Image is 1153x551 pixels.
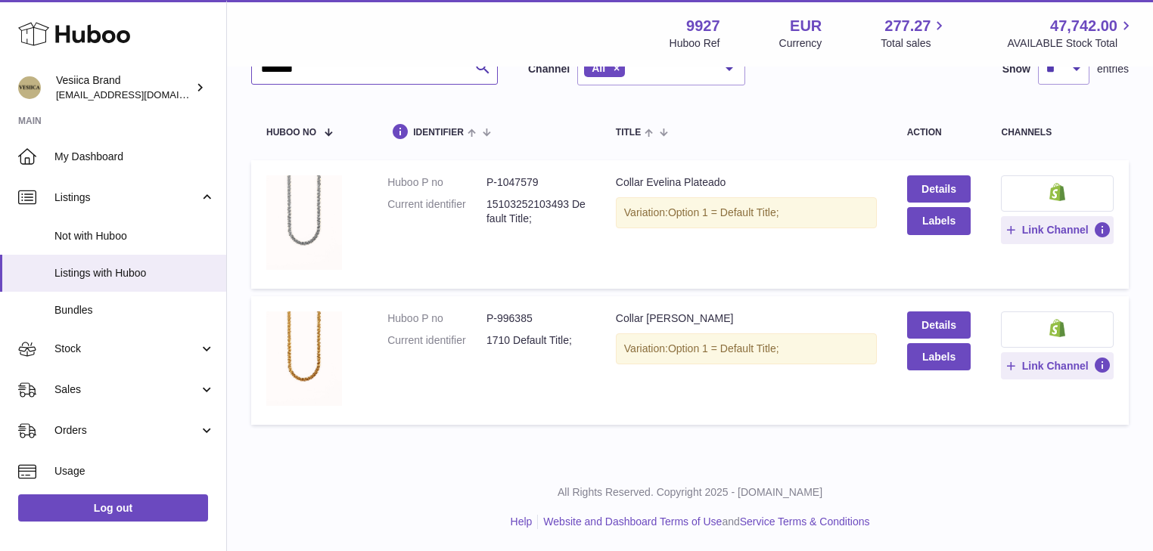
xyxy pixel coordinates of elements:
div: Variation: [616,333,877,364]
button: Labels [907,343,971,370]
span: identifier [413,128,464,138]
dt: Huboo P no [387,311,486,326]
dd: 15103252103493 Default Title; [486,197,586,226]
label: Channel [528,62,570,76]
span: Bundles [54,303,215,317]
div: Huboo Ref [670,36,720,51]
span: Sales [54,382,199,397]
img: Collar Evelina Plateado [266,175,342,270]
img: internalAdmin-9927@internal.huboo.com [18,76,41,99]
span: Not with Huboo [54,229,215,243]
a: 277.27 Total sales [881,16,948,51]
strong: 9927 [686,16,720,36]
button: Link Channel [1001,352,1114,379]
span: Listings with Huboo [54,266,215,280]
dt: Current identifier [387,333,486,348]
a: Details [907,175,971,203]
li: and [538,515,869,529]
a: Website and Dashboard Terms of Use [543,515,722,528]
button: Labels [907,207,971,234]
span: Total sales [881,36,948,51]
a: 47,742.00 AVAILABLE Stock Total [1007,16,1135,51]
div: channels [1001,128,1114,138]
div: action [907,128,971,138]
span: [EMAIL_ADDRESS][DOMAIN_NAME] [56,88,222,101]
span: Usage [54,464,215,478]
img: shopify-small.png [1049,319,1065,337]
span: 277.27 [884,16,931,36]
div: Variation: [616,197,877,228]
strong: EUR [790,16,822,36]
img: shopify-small.png [1049,183,1065,201]
span: Stock [54,342,199,356]
label: Show [1002,62,1030,76]
span: entries [1097,62,1129,76]
span: Huboo no [266,128,316,138]
img: Collar Evelina [266,311,342,406]
a: Details [907,311,971,339]
a: Log out [18,494,208,522]
a: Service Terms & Conditions [740,515,870,528]
a: Help [511,515,533,528]
span: Link Channel [1022,223,1089,237]
span: Option 1 = Default Title; [668,342,779,354]
button: Link Channel [1001,216,1114,243]
dt: Current identifier [387,197,486,226]
span: My Dashboard [54,150,215,164]
span: All [592,62,605,74]
div: Collar [PERSON_NAME] [616,311,877,326]
div: Vesiica Brand [56,73,192,102]
span: AVAILABLE Stock Total [1007,36,1135,51]
p: All Rights Reserved. Copyright 2025 - [DOMAIN_NAME] [239,485,1141,500]
div: Collar Evelina Plateado [616,175,877,190]
div: Currency [779,36,822,51]
span: Option 1 = Default Title; [668,206,779,218]
span: title [616,128,641,138]
span: Listings [54,190,199,205]
span: 47,742.00 [1050,16,1117,36]
span: Orders [54,423,199,438]
dd: P-1047579 [486,175,586,190]
dd: P-996385 [486,311,586,326]
span: Link Channel [1022,359,1089,373]
dd: 1710 Default Title; [486,333,586,348]
dt: Huboo P no [387,175,486,190]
